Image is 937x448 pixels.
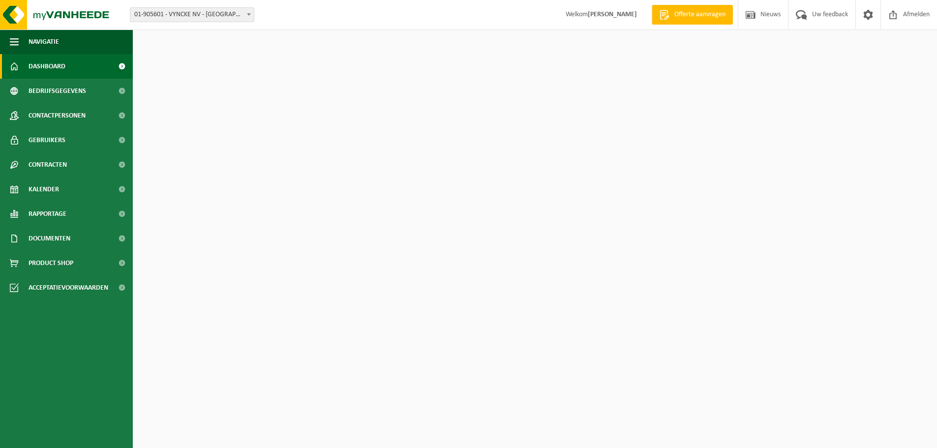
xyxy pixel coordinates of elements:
span: 01-905601 - VYNCKE NV - HARELBEKE [130,8,254,22]
span: Documenten [29,226,70,251]
strong: [PERSON_NAME] [588,11,637,18]
span: Kalender [29,177,59,202]
span: Offerte aanvragen [672,10,728,20]
span: Contracten [29,152,67,177]
span: Rapportage [29,202,66,226]
span: Product Shop [29,251,73,275]
span: Dashboard [29,54,65,79]
span: 01-905601 - VYNCKE NV - HARELBEKE [130,7,254,22]
a: Offerte aanvragen [652,5,733,25]
span: Gebruikers [29,128,65,152]
span: Acceptatievoorwaarden [29,275,108,300]
span: Contactpersonen [29,103,86,128]
span: Navigatie [29,30,59,54]
span: Bedrijfsgegevens [29,79,86,103]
